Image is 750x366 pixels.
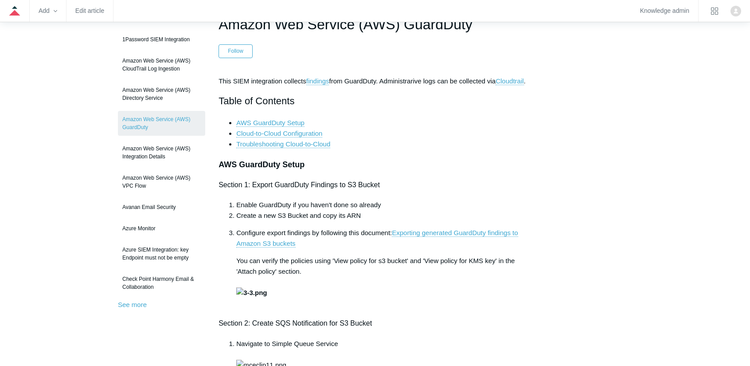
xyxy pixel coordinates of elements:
[640,8,689,13] a: Knowledge admin
[219,44,253,58] button: Follow Article
[118,52,205,77] a: Amazon Web Service (AWS) CloudTrail Log Ingestion
[118,220,205,237] a: Azure Monitor
[118,140,205,165] a: Amazon Web Service (AWS) Integration Details
[118,82,205,106] a: Amazon Web Service (AWS) Directory Service
[219,318,531,329] h4: Section 2: Create SQS Notification for S3 Bucket
[236,200,531,210] li: Enable GuardDuty if you haven't done so already
[219,93,531,109] h2: Table of Contents
[236,119,305,127] a: AWS GuardDuty Setup
[118,111,205,136] a: Amazon Web Service (AWS) GuardDuty
[118,271,205,295] a: Check Point Harmony Email & Collaboration
[219,179,531,191] h4: Section 1: Export GuardDuty Findings to S3 Bucket
[730,6,741,16] img: user avatar
[236,287,267,298] img: 3-3.png
[75,8,104,13] a: Edit article
[236,130,322,138] a: Cloud-to-Cloud Configuration
[730,6,741,16] zd-hc-trigger: Click your profile icon to open the profile menu
[236,140,330,148] a: Troubleshooting Cloud-to-Cloud
[219,158,531,171] h3: AWS GuardDuty Setup
[219,14,531,35] h1: Amazon Web Service (AWS) GuardDuty
[39,8,57,13] zd-hc-trigger: Add
[118,301,147,308] a: See more
[236,228,531,249] p: Configure export findings by following this document:
[306,77,329,85] a: findings
[236,210,531,221] li: Create a new S3 Bucket and copy its ARN
[118,199,205,216] a: Avanan Email Security
[118,31,205,48] a: 1Password SIEM Integration
[219,76,531,87] p: This SIEM integration collects from GuardDuty. Administrarive logs can be collected via .
[118,241,205,266] a: Azure SIEM Integration: key Endpoint must not be empty
[118,169,205,194] a: Amazon Web Service (AWS) VPC Flow
[236,256,531,309] p: You can verify the policies using 'View policy for s3 bucket' and 'View policy for KMS key' in th...
[496,77,523,85] a: Cloudtrail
